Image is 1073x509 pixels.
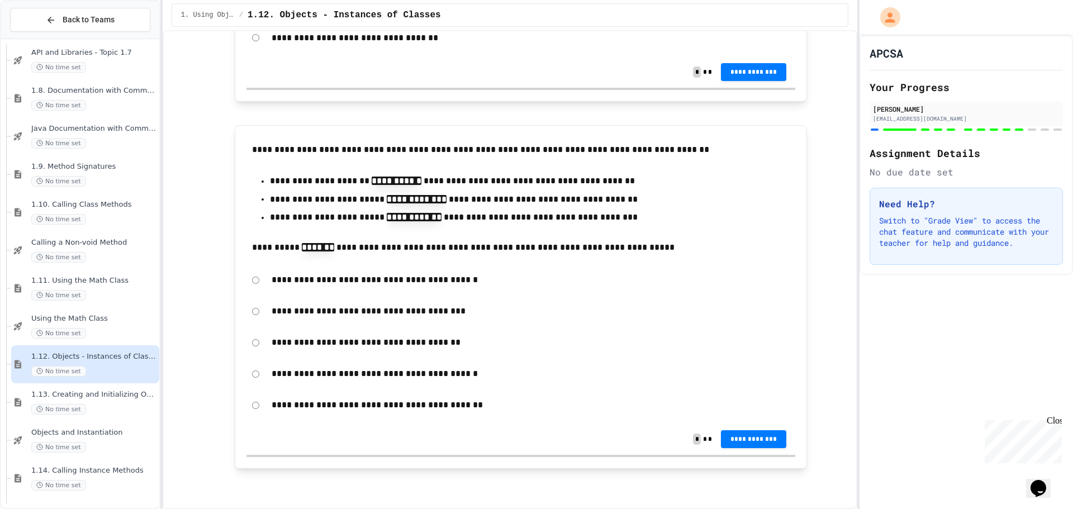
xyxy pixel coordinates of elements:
span: Using the Math Class [31,314,157,324]
div: [PERSON_NAME] [873,104,1060,114]
span: 1.14. Calling Instance Methods [31,466,157,475]
p: Switch to "Grade View" to access the chat feature and communicate with your teacher for help and ... [879,215,1053,249]
span: No time set [31,214,86,225]
button: Back to Teams [10,8,150,32]
div: [EMAIL_ADDRESS][DOMAIN_NAME] [873,115,1060,123]
span: 1. Using Objects and Methods [181,11,235,20]
div: Chat with us now!Close [4,4,77,71]
span: Objects and Instantiation [31,428,157,437]
span: No time set [31,480,86,491]
span: 1.11. Using the Math Class [31,276,157,286]
span: Back to Teams [63,14,115,26]
span: 1.9. Method Signatures [31,162,157,172]
span: 1.8. Documentation with Comments and Preconditions [31,86,157,96]
span: 1.10. Calling Class Methods [31,200,157,210]
iframe: chat widget [1026,464,1062,498]
span: 1.12. Objects - Instances of Classes [31,352,157,361]
span: No time set [31,404,86,415]
span: 1.13. Creating and Initializing Objects: Constructors [31,390,157,399]
span: / [239,11,243,20]
iframe: chat widget [980,416,1062,463]
h2: Your Progress [870,79,1063,95]
span: Calling a Non-void Method [31,238,157,248]
span: No time set [31,62,86,73]
span: No time set [31,176,86,187]
span: No time set [31,138,86,149]
h1: APCSA [870,45,903,61]
div: No due date set [870,165,1063,179]
span: Java Documentation with Comments - Topic 1.8 [31,124,157,134]
span: No time set [31,100,86,111]
span: No time set [31,366,86,377]
span: No time set [31,290,86,301]
span: 1.12. Objects - Instances of Classes [248,8,441,22]
span: No time set [31,328,86,339]
span: No time set [31,252,86,263]
span: API and Libraries - Topic 1.7 [31,48,157,58]
span: No time set [31,442,86,453]
h3: Need Help? [879,197,1053,211]
h2: Assignment Details [870,145,1063,161]
div: My Account [868,4,903,30]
